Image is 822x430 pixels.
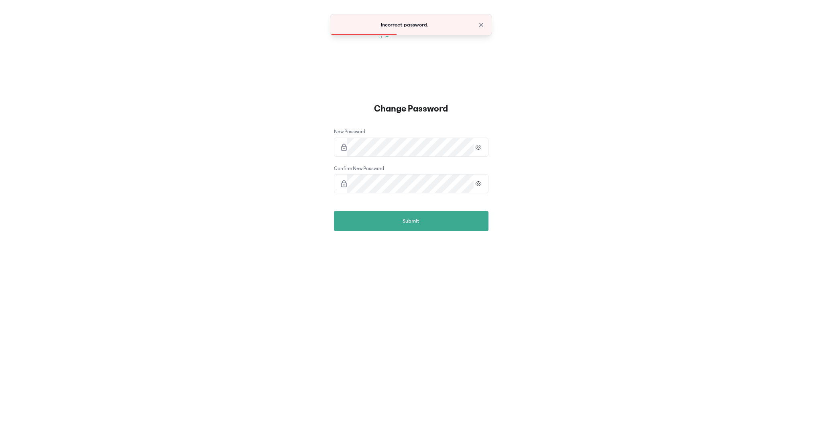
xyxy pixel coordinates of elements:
[334,165,384,173] label: Confirm new password
[477,21,485,29] button: Close
[8,102,814,115] p: Change Password
[381,22,429,28] span: Incorrect password.
[403,217,419,225] span: Submit
[334,128,365,136] label: New Password
[334,211,488,231] button: Submit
